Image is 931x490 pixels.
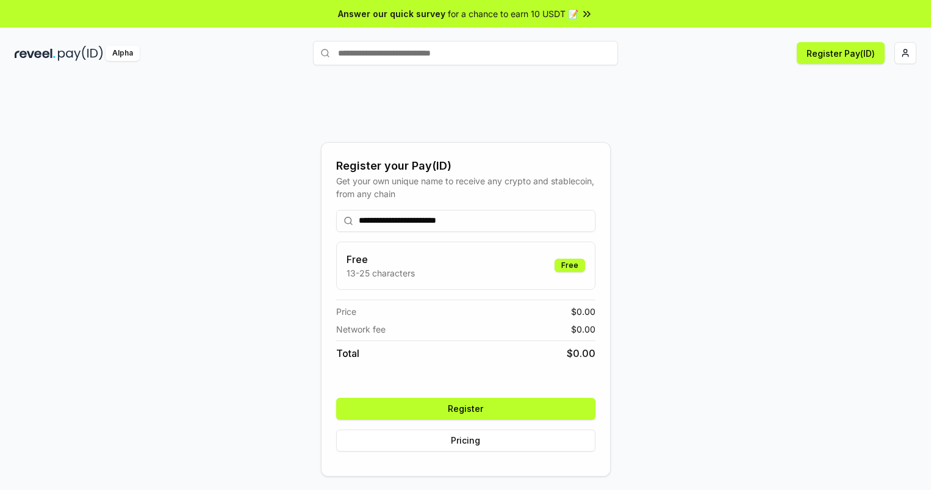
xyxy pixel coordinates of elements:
[15,46,56,61] img: reveel_dark
[336,323,386,336] span: Network fee
[567,346,595,361] span: $ 0.00
[555,259,585,272] div: Free
[58,46,103,61] img: pay_id
[336,346,359,361] span: Total
[336,305,356,318] span: Price
[347,252,415,267] h3: Free
[338,7,445,20] span: Answer our quick survey
[336,430,595,452] button: Pricing
[336,175,595,200] div: Get your own unique name to receive any crypto and stablecoin, from any chain
[571,323,595,336] span: $ 0.00
[448,7,578,20] span: for a chance to earn 10 USDT 📝
[336,157,595,175] div: Register your Pay(ID)
[347,267,415,279] p: 13-25 characters
[336,398,595,420] button: Register
[797,42,885,64] button: Register Pay(ID)
[106,46,140,61] div: Alpha
[571,305,595,318] span: $ 0.00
